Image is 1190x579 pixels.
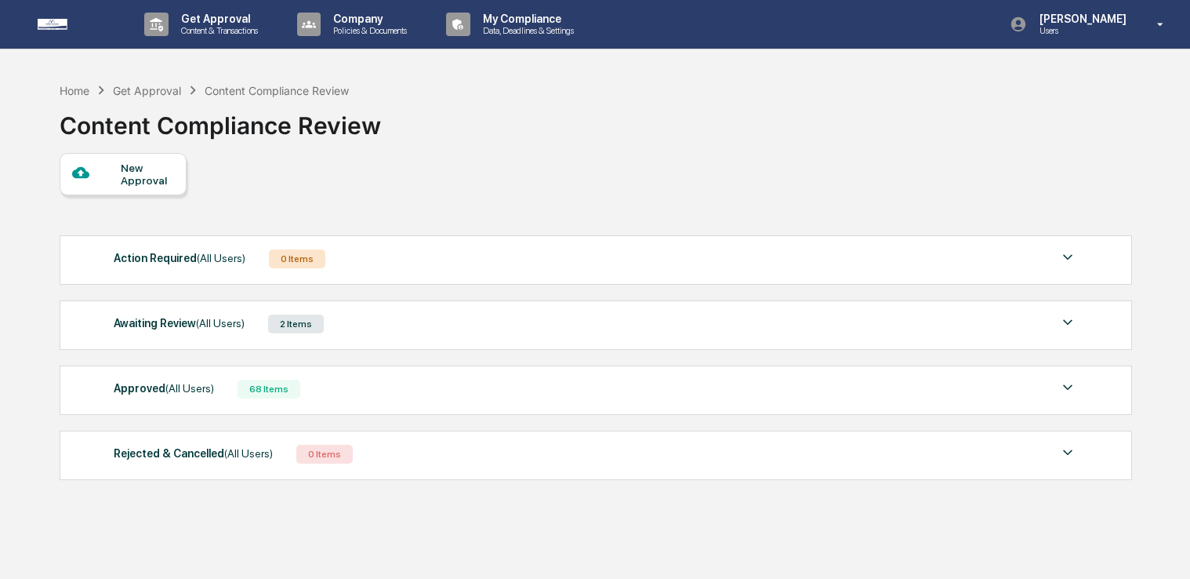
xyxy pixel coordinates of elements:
div: Approved [114,378,214,399]
p: My Compliance [470,13,582,25]
p: Users [1027,25,1134,36]
div: Content Compliance Review [60,99,381,140]
img: logo [38,19,113,30]
p: Company [321,13,415,25]
img: caret [1058,313,1077,332]
div: Home [60,84,89,97]
iframe: Open customer support [1140,527,1182,570]
div: 0 Items [296,445,353,464]
img: caret [1058,378,1077,397]
div: 2 Items [268,315,324,333]
div: New Approval [121,162,173,187]
img: caret [1058,443,1077,462]
div: Content Compliance Review [205,84,349,97]
span: (All Users) [165,382,214,395]
span: (All Users) [197,252,245,264]
div: Action Required [114,248,245,268]
p: [PERSON_NAME] [1027,13,1134,25]
div: 68 Items [238,380,300,399]
div: Rejected & Cancelled [114,443,273,464]
p: Content & Transactions [169,25,266,36]
div: Awaiting Review [114,313,245,333]
p: Policies & Documents [321,25,415,36]
span: (All Users) [196,317,245,330]
span: (All Users) [224,447,273,460]
p: Data, Deadlines & Settings [470,25,582,36]
div: 0 Items [269,249,325,268]
p: Get Approval [169,13,266,25]
div: Get Approval [113,84,181,97]
img: caret [1058,248,1077,267]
